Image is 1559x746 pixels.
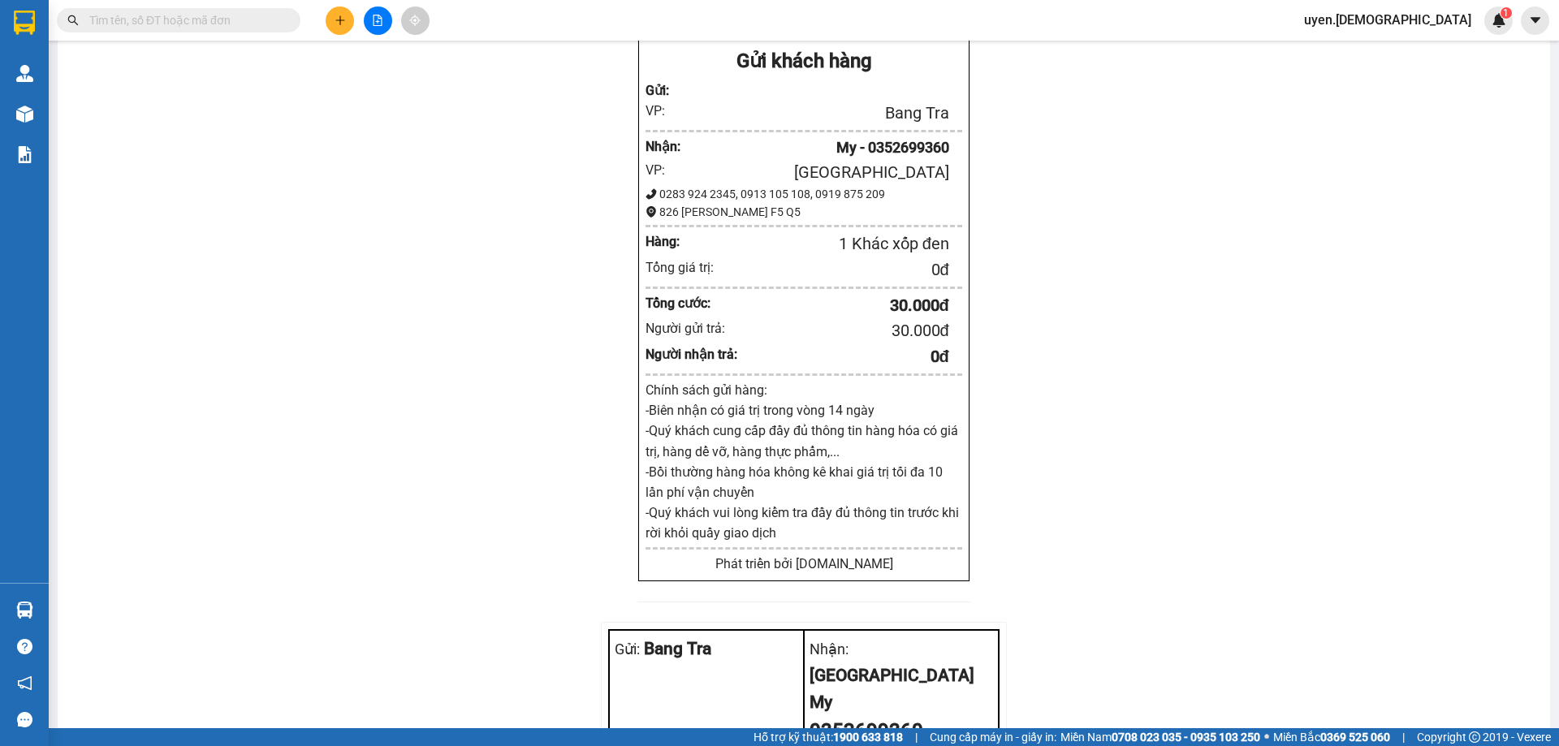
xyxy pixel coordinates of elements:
[155,14,320,50] div: [GEOGRAPHIC_DATA]
[401,6,430,35] button: aim
[646,185,962,203] div: 0283 924 2345, 0913 105 108, 0919 875 209
[754,728,903,746] span: Hỗ trợ kỹ thuật:
[335,15,346,26] span: plus
[1264,734,1269,740] span: ⚪️
[646,206,657,218] span: environment
[810,640,849,658] span: Nhận:
[16,602,33,619] img: warehouse-icon
[685,101,949,126] div: Bang Tra
[685,136,949,159] div: My - 0352699360
[14,15,39,32] span: Gửi:
[17,639,32,654] span: question-circle
[1320,731,1390,744] strong: 0369 525 060
[646,293,738,313] div: Tổng cước:
[646,257,738,278] div: Tổng giá trị:
[615,640,640,658] span: Gửi:
[1402,728,1405,746] span: |
[1501,7,1512,19] sup: 1
[89,11,281,29] input: Tìm tên, số ĐT hoặc mã đơn
[1469,731,1480,743] span: copyright
[738,293,949,318] div: 30.000 đ
[646,231,711,252] div: Hàng:
[155,70,320,93] div: 0352699360
[1060,728,1260,746] span: Miền Nam
[16,65,33,82] img: warehouse-icon
[711,231,949,257] div: 1 Khác xốp đen
[646,400,962,420] p: -Biên nhận có giá trị trong vòng 14 ngày
[1492,13,1506,28] img: icon-new-feature
[685,160,949,185] div: [GEOGRAPHIC_DATA]
[646,380,962,400] div: Chính sách gửi hàng:
[646,318,738,339] div: Người gửi trả:
[646,420,962,461] p: -Quý khách cung cấp đầy đủ thông tin hàng hóa có giá trị, hàng dể vỡ, hàng thực phẩm,...
[810,689,993,716] div: My
[12,104,37,121] span: CR :
[646,136,685,157] div: Nhận :
[1521,6,1549,35] button: caret-down
[646,188,657,200] span: phone
[372,15,383,26] span: file-add
[646,462,962,502] p: -Bồi thường hàng hóa không kê khai giá trị tối đa 10 lần phí vận chuyển
[1291,10,1484,30] span: uyen.[DEMOGRAPHIC_DATA]
[810,636,993,689] div: [GEOGRAPHIC_DATA]
[14,14,144,33] div: Bang Tra
[646,502,962,543] p: -Quý khách vui lòng kiểm tra đầy đủ thông tin trước khi rời khỏi quầy giao dịch
[364,6,392,35] button: file-add
[915,728,918,746] span: |
[646,80,685,101] div: Gửi :
[738,318,949,343] div: 30.000 đ
[155,14,194,31] span: Nhận:
[16,106,33,123] img: warehouse-icon
[646,46,962,77] div: Gửi khách hàng
[738,344,949,369] div: 0 đ
[930,728,1056,746] span: Cung cấp máy in - giấy in:
[1503,7,1509,19] span: 1
[646,160,685,180] div: VP:
[646,101,685,121] div: VP:
[646,554,962,574] div: Phát triển bởi [DOMAIN_NAME]
[833,731,903,744] strong: 1900 633 818
[12,102,146,122] div: 30.000
[155,50,320,70] div: My
[17,712,32,727] span: message
[14,11,35,35] img: logo-vxr
[738,257,949,282] div: 0 đ
[1112,731,1260,744] strong: 0708 023 035 - 0935 103 250
[326,6,354,35] button: plus
[646,203,962,221] div: 826 [PERSON_NAME] F5 Q5
[1273,728,1390,746] span: Miền Bắc
[615,636,798,662] div: Bang Tra
[17,675,32,691] span: notification
[646,344,738,364] div: Người nhận trả:
[67,15,79,26] span: search
[409,15,421,26] span: aim
[16,146,33,163] img: solution-icon
[1528,13,1543,28] span: caret-down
